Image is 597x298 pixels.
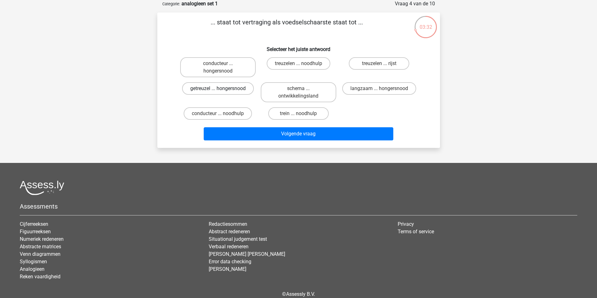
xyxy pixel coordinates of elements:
label: langzaam ... hongersnood [342,82,416,95]
a: Verbaal redeneren [209,244,249,250]
a: Terms of service [398,229,434,235]
a: Privacy [398,221,414,227]
a: [PERSON_NAME] [PERSON_NAME] [209,251,285,257]
h6: Selecteer het juiste antwoord [167,41,430,52]
a: Assessly B.V. [286,291,315,297]
div: 03:32 [414,15,437,31]
small: Categorie: [162,2,180,6]
label: getreuzel ... hongersnood [182,82,254,95]
a: Redactiesommen [209,221,247,227]
p: ... staat tot vertraging als voedselschaarste staat tot ... [167,18,406,36]
strong: analogieen set 1 [181,1,218,7]
a: Abstract redeneren [209,229,250,235]
a: Error data checking [209,259,251,265]
label: treuzelen ... rijst [349,57,409,70]
h5: Assessments [20,203,577,210]
a: Reken vaardigheid [20,274,60,280]
a: Numeriek redeneren [20,236,64,242]
button: Volgende vraag [204,127,393,140]
a: Figuurreeksen [20,229,51,235]
a: Venn diagrammen [20,251,60,257]
a: Situational judgement test [209,236,267,242]
a: Syllogismen [20,259,47,265]
a: Analogieen [20,266,45,272]
label: conducteur ... noodhulp [184,107,252,120]
a: [PERSON_NAME] [209,266,246,272]
label: treuzelen ... noodhulp [267,57,330,70]
label: conducteur ... hongersnood [180,57,256,77]
img: Assessly logo [20,180,64,195]
label: schema ... ontwikkelingsland [261,82,336,102]
label: trein ... noodhulp [268,107,329,120]
a: Cijferreeksen [20,221,48,227]
a: Abstracte matrices [20,244,61,250]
